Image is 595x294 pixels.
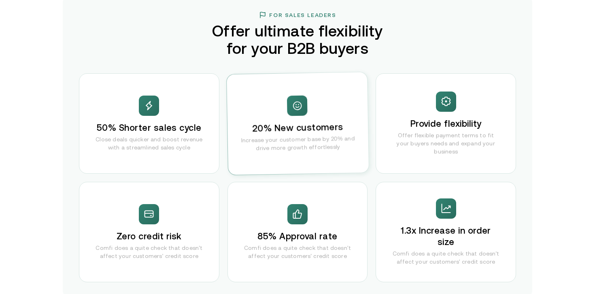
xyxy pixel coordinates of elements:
img: spark [291,100,303,111]
h3: 50% Shorter sales cycle [97,122,202,134]
p: Comfi does a quite check that doesn't affect your customers' credit score [244,244,351,260]
h3: For Sales Leaders [269,12,336,18]
h3: Zero credit risk [117,231,182,242]
h2: Offer ultimate flexibility for your B2B buyers [202,22,393,57]
p: Close deals quicker and boost revenue with a streamlined sales cycle [96,135,203,151]
img: spark [292,208,303,220]
img: spark [143,100,155,111]
h3: 1.3x Increase in order size [392,225,499,248]
h3: 20% New customers [252,121,343,134]
p: Comfi does a quite check that doesn't affect your customers' credit score [96,244,203,260]
h3: 85% Approval rate [257,231,337,242]
p: Comfi does a quite check that doesn't affect your customers' credit score [392,249,499,266]
p: Offer flexible payment terms to fit your buyers needs and expand your business [392,131,499,156]
p: Increase your customer base by 20% and drive more growth effortlessly [236,134,360,152]
img: spark [143,208,155,220]
img: spark [440,96,452,107]
img: spark [440,202,452,214]
img: flag [259,11,267,19]
h3: Provide flexibility [410,118,482,130]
